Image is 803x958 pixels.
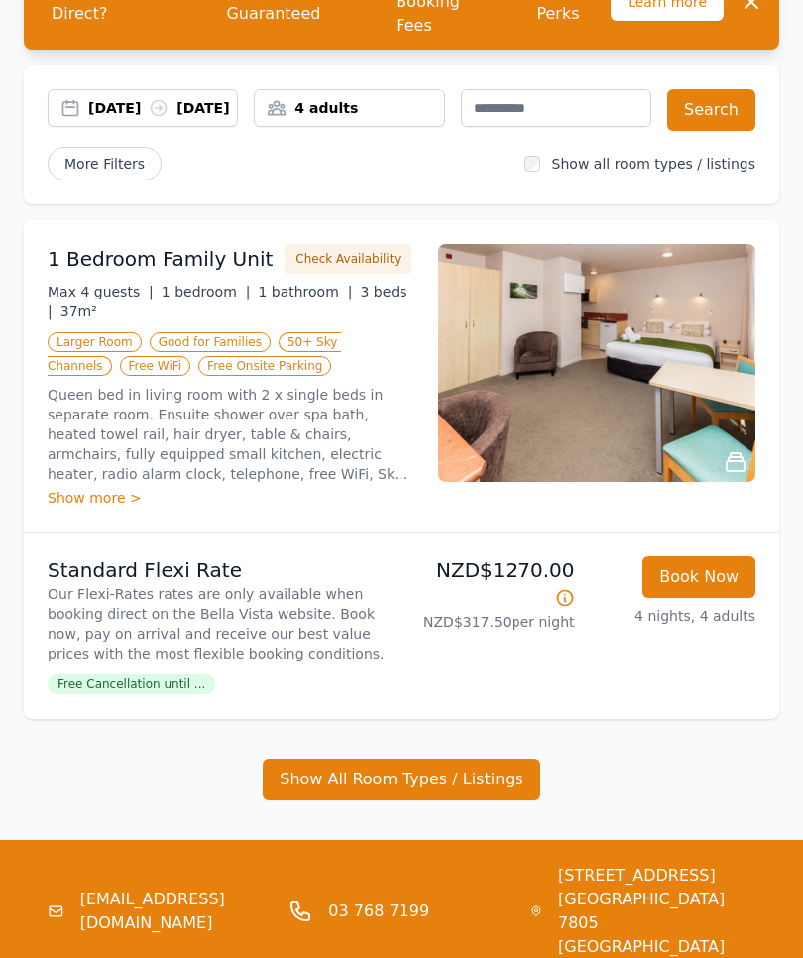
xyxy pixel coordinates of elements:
[255,98,443,118] div: 4 adults
[48,584,394,663] p: Our Flexi-Rates rates are only available when booking direct on the Bella Vista website. Book now...
[263,759,540,800] button: Show All Room Types / Listings
[150,332,271,352] span: Good for Families
[48,385,414,484] p: Queen bed in living room with 2 x single beds in separate room. Ensuite shower over spa bath, hea...
[120,356,191,376] span: Free WiFi
[162,284,251,299] span: 1 bedroom |
[198,356,331,376] span: Free Onsite Parking
[667,89,755,131] button: Search
[48,556,394,584] p: Standard Flexi Rate
[552,156,755,172] label: Show all room types / listings
[48,245,273,273] h3: 1 Bedroom Family Unit
[48,488,414,508] div: Show more >
[285,244,411,274] button: Check Availability
[48,674,215,694] span: Free Cancellation until ...
[60,303,97,319] span: 37m²
[409,556,575,612] p: NZD$1270.00
[48,147,162,180] span: More Filters
[642,556,755,598] button: Book Now
[328,899,429,923] a: 03 768 7199
[591,606,756,626] p: 4 nights, 4 adults
[48,284,154,299] span: Max 4 guests |
[558,864,755,888] span: [STREET_ADDRESS]
[258,284,352,299] span: 1 bathroom |
[80,888,274,935] a: [EMAIL_ADDRESS][DOMAIN_NAME]
[48,332,142,352] span: Larger Room
[409,612,575,632] p: NZD$317.50 per night
[88,98,237,118] div: [DATE] [DATE]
